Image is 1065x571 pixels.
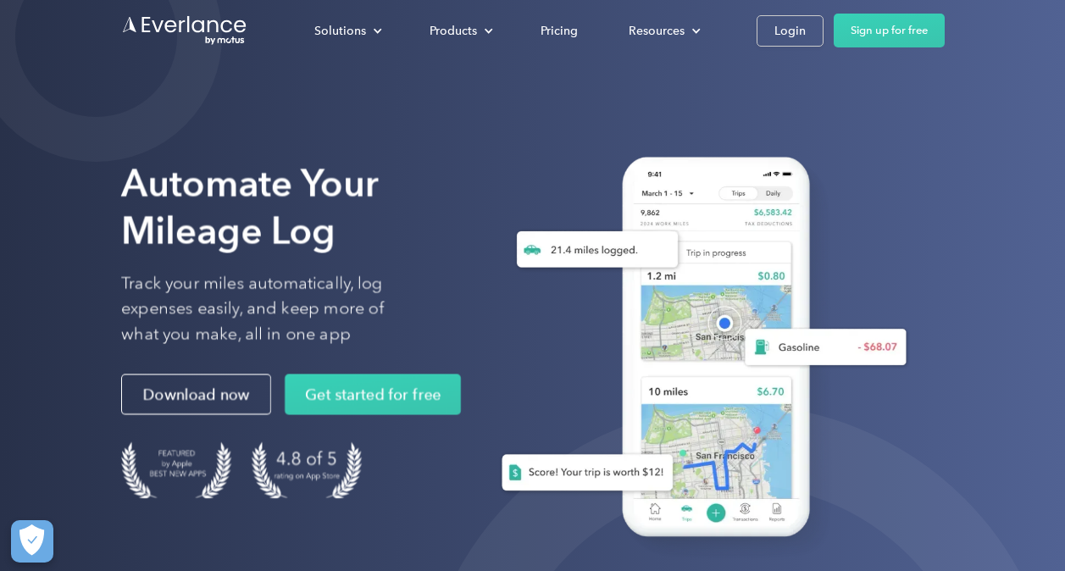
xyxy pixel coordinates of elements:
[629,20,685,42] div: Resources
[541,20,578,42] div: Pricing
[474,140,920,563] img: Everlance, mileage tracker app, expense tracking app
[11,520,53,563] button: Cookies Settings
[524,16,595,46] a: Pricing
[121,160,379,252] strong: Automate Your Mileage Log
[413,16,507,46] div: Products
[834,14,945,47] a: Sign up for free
[757,15,824,47] a: Login
[121,14,248,47] a: Go to homepage
[774,20,806,42] div: Login
[430,20,477,42] div: Products
[285,374,461,415] a: Get started for free
[121,374,271,415] a: Download now
[252,442,362,499] img: 4.9 out of 5 stars on the app store
[121,442,231,499] img: Badge for Featured by Apple Best New Apps
[121,271,424,347] p: Track your miles automatically, log expenses easily, and keep more of what you make, all in one app
[297,16,396,46] div: Solutions
[314,20,366,42] div: Solutions
[612,16,714,46] div: Resources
